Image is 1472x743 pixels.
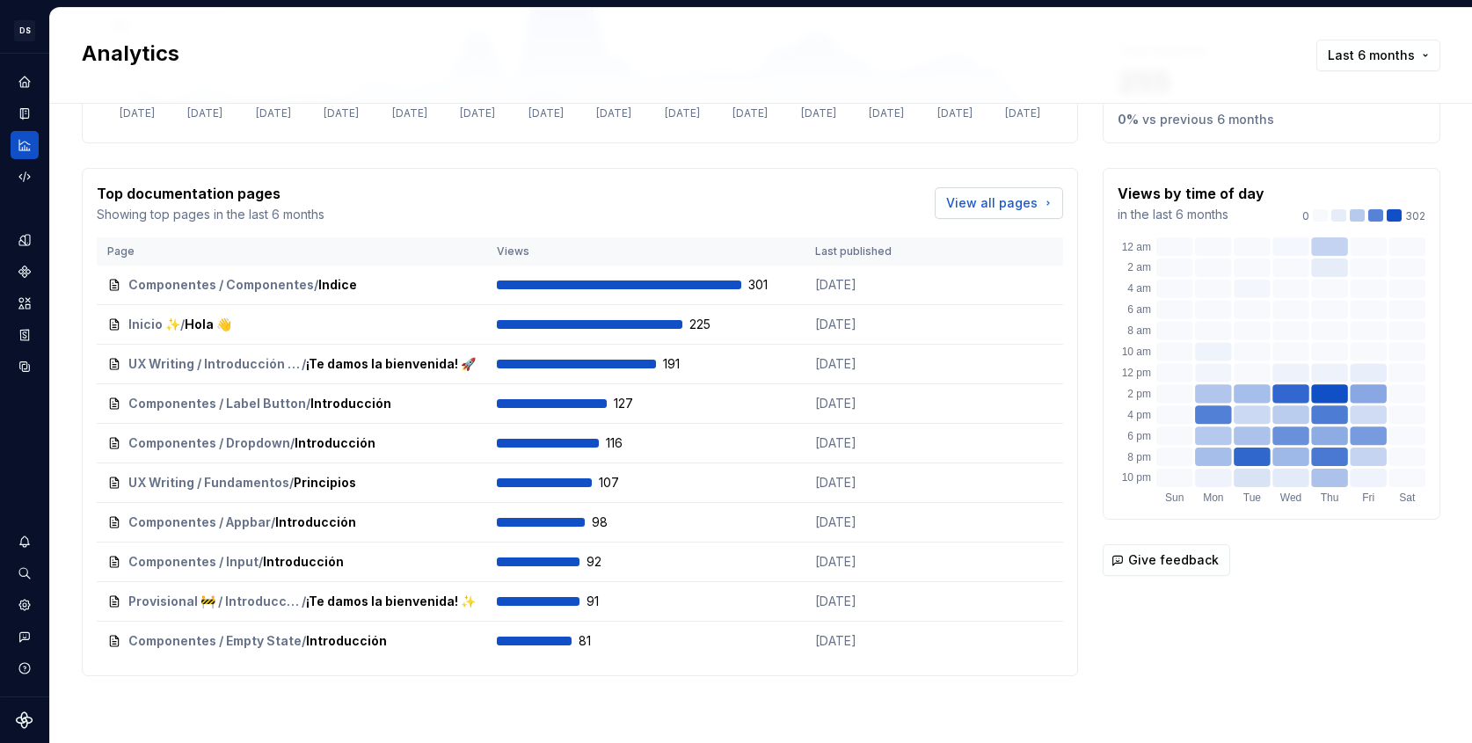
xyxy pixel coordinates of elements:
a: View all pages [935,187,1063,219]
th: Last published [805,237,958,266]
a: Storybook stories [11,321,39,349]
text: 12 pm [1122,367,1151,379]
p: vs previous 6 months [1142,111,1274,128]
text: Fri [1362,492,1374,504]
p: 0 % [1118,111,1139,128]
span: 92 [587,553,632,571]
div: Components [11,258,39,286]
a: Design tokens [11,226,39,254]
div: Settings [11,591,39,619]
text: 8 pm [1127,451,1151,463]
p: Views by time of day [1118,183,1264,204]
span: / [289,474,294,492]
p: [DATE] [815,553,947,571]
div: DS [14,20,35,41]
tspan: [DATE] [869,106,904,120]
p: [DATE] [815,276,947,294]
span: 81 [579,632,624,650]
span: Hola 👋 [185,316,231,333]
span: / [271,514,275,531]
span: / [302,632,306,650]
tspan: [DATE] [256,106,291,120]
button: Notifications [11,528,39,556]
text: 6 am [1127,303,1151,316]
span: Componentes / Input [128,553,259,571]
span: / [290,434,295,452]
span: / [302,593,306,610]
text: Thu [1321,492,1339,504]
span: Componentes / Componentes [128,276,314,294]
a: Analytics [11,131,39,159]
span: Componentes / Label Button [128,395,306,412]
a: Home [11,68,39,96]
p: Showing top pages in the last 6 months [97,206,324,223]
text: Mon [1203,492,1223,504]
span: Provisional 🚧 / Introducción a la guía [128,593,302,610]
text: 4 pm [1127,409,1151,421]
text: 6 pm [1127,430,1151,442]
text: 10 pm [1122,471,1151,484]
span: Give feedback [1128,551,1219,569]
span: Introducción [306,632,387,650]
p: [DATE] [815,316,947,333]
th: Page [97,237,486,266]
text: Sat [1399,492,1416,504]
tspan: [DATE] [1005,106,1040,120]
span: Indice [318,276,357,294]
span: Introducción [310,395,391,412]
span: 91 [587,593,632,610]
tspan: [DATE] [324,106,359,120]
span: / [259,553,263,571]
span: / [180,316,185,333]
button: DS [4,11,46,49]
span: Introducción [275,514,356,531]
span: Introducción [295,434,375,452]
span: Introducción [263,553,344,571]
span: 301 [748,276,794,294]
p: [DATE] [815,632,947,650]
span: UX Writing / Introducción a la guía [128,355,302,373]
tspan: [DATE] [596,106,631,120]
text: 4 am [1127,282,1151,295]
a: Code automation [11,163,39,191]
span: / [314,276,318,294]
span: Componentes / Appbar [128,514,271,531]
p: [DATE] [815,593,947,610]
p: [DATE] [815,395,947,412]
span: Inicio ✨ [128,316,180,333]
text: 10 am [1122,346,1151,358]
tspan: [DATE] [801,106,836,120]
div: Search ⌘K [11,559,39,587]
span: ¡Te damos la bienvenida! 🚀 [306,355,476,373]
text: Wed [1280,492,1301,504]
p: [DATE] [815,355,947,373]
span: View all pages [946,194,1038,212]
text: Sun [1165,492,1184,504]
button: Contact support [11,623,39,651]
tspan: [DATE] [732,106,768,120]
tspan: [DATE] [528,106,564,120]
tspan: [DATE] [120,106,155,120]
p: [DATE] [815,514,947,531]
p: in the last 6 months [1118,206,1264,223]
span: Last 6 months [1328,47,1415,64]
span: 107 [599,474,645,492]
span: / [306,395,310,412]
span: 127 [614,395,659,412]
tspan: [DATE] [392,106,427,120]
svg: Supernova Logo [16,711,33,729]
a: Assets [11,289,39,317]
span: 116 [606,434,652,452]
span: 98 [592,514,638,531]
a: Data sources [11,353,39,381]
span: 191 [663,355,709,373]
div: 302 [1302,209,1425,223]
